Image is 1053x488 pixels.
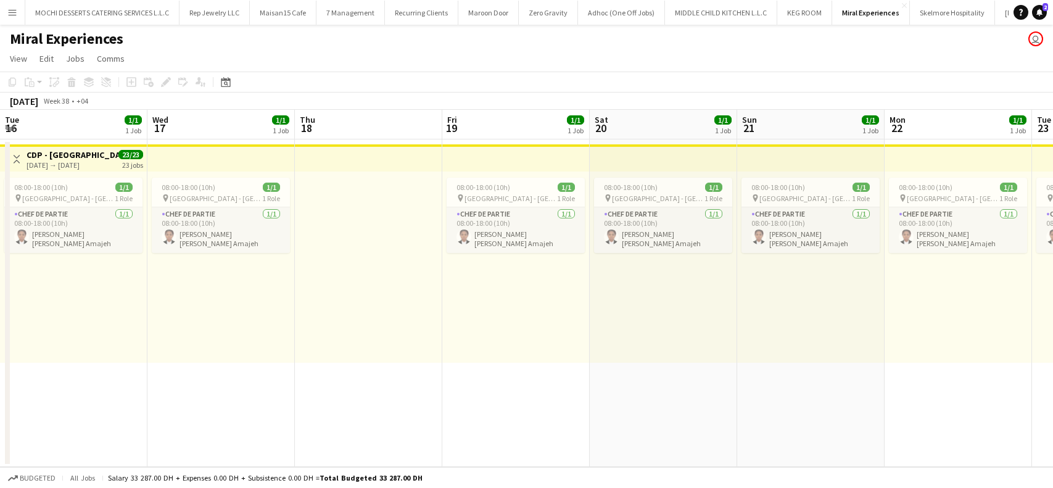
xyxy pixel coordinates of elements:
[61,51,89,67] a: Jobs
[889,178,1027,253] app-job-card: 08:00-18:00 (10h)1/1 [GEOGRAPHIC_DATA] - [GEOGRAPHIC_DATA]1 RoleChef de Partie1/108:00-18:00 (10h...
[4,178,142,253] app-job-card: 08:00-18:00 (10h)1/1 [GEOGRAPHIC_DATA] - [GEOGRAPHIC_DATA]1 RoleChef de Partie1/108:00-18:00 (10h...
[832,1,910,25] button: Miral Experiences
[567,115,584,125] span: 1/1
[108,473,423,482] div: Salary 33 287.00 DH + Expenses 0.00 DH + Subsistence 0.00 DH =
[122,159,143,170] div: 23 jobs
[447,178,585,253] app-job-card: 08:00-18:00 (10h)1/1 [GEOGRAPHIC_DATA] - [GEOGRAPHIC_DATA]1 RoleChef de Partie1/108:00-18:00 (10h...
[300,114,315,125] span: Thu
[862,115,879,125] span: 1/1
[5,51,32,67] a: View
[1028,31,1043,46] app-user-avatar: Rudi Yriarte
[151,121,168,135] span: 17
[39,53,54,64] span: Edit
[250,1,316,25] button: Maisan15 Cafe
[273,126,289,135] div: 1 Job
[10,95,38,107] div: [DATE]
[665,1,777,25] button: MIDDLE CHILD KITCHEN L.L.C
[558,183,575,192] span: 1/1
[999,194,1017,203] span: 1 Role
[740,121,757,135] span: 21
[741,207,880,253] app-card-role: Chef de Partie1/108:00-18:00 (10h)[PERSON_NAME] [PERSON_NAME] Amajeh
[704,194,722,203] span: 1 Role
[445,121,457,135] span: 19
[899,183,952,192] span: 08:00-18:00 (10h)
[715,126,731,135] div: 1 Job
[1010,126,1026,135] div: 1 Job
[751,183,805,192] span: 08:00-18:00 (10h)
[27,149,118,160] h3: CDP - [GEOGRAPHIC_DATA]
[115,194,133,203] span: 1 Role
[162,183,215,192] span: 08:00-18:00 (10h)
[741,178,880,253] app-job-card: 08:00-18:00 (10h)1/1 [GEOGRAPHIC_DATA] - [GEOGRAPHIC_DATA]1 RoleChef de Partie1/108:00-18:00 (10h...
[595,114,608,125] span: Sat
[907,194,999,203] span: [GEOGRAPHIC_DATA] - [GEOGRAPHIC_DATA]
[5,114,19,125] span: Tue
[742,114,757,125] span: Sun
[6,471,57,485] button: Budgeted
[759,194,852,203] span: [GEOGRAPHIC_DATA] - [GEOGRAPHIC_DATA]
[456,183,510,192] span: 08:00-18:00 (10h)
[594,207,732,253] app-card-role: Chef de Partie1/108:00-18:00 (10h)[PERSON_NAME] [PERSON_NAME] Amajeh
[170,194,262,203] span: [GEOGRAPHIC_DATA] - [GEOGRAPHIC_DATA]
[76,96,88,105] div: +04
[35,51,59,67] a: Edit
[152,114,168,125] span: Wed
[777,1,832,25] button: KEG ROOM
[298,121,315,135] span: 18
[66,53,85,64] span: Jobs
[125,126,141,135] div: 1 Job
[41,96,72,105] span: Week 38
[92,51,130,67] a: Comms
[594,178,732,253] app-job-card: 08:00-18:00 (10h)1/1 [GEOGRAPHIC_DATA] - [GEOGRAPHIC_DATA]1 RoleChef de Partie1/108:00-18:00 (10h...
[593,121,608,135] span: 20
[4,207,142,253] app-card-role: Chef de Partie1/108:00-18:00 (10h)[PERSON_NAME] [PERSON_NAME] Amajeh
[578,1,665,25] button: Adhoc (One Off Jobs)
[1009,115,1026,125] span: 1/1
[1037,114,1051,125] span: Tue
[714,115,732,125] span: 1/1
[1000,183,1017,192] span: 1/1
[125,115,142,125] span: 1/1
[97,53,125,64] span: Comms
[568,126,584,135] div: 1 Job
[263,183,280,192] span: 1/1
[152,207,290,253] app-card-role: Chef de Partie1/108:00-18:00 (10h)[PERSON_NAME] [PERSON_NAME] Amajeh
[320,473,423,482] span: Total Budgeted 33 287.00 DH
[115,183,133,192] span: 1/1
[22,194,115,203] span: [GEOGRAPHIC_DATA] - [GEOGRAPHIC_DATA]
[385,1,458,25] button: Recurring Clients
[612,194,704,203] span: [GEOGRAPHIC_DATA] - [GEOGRAPHIC_DATA]
[458,1,519,25] button: Maroon Door
[152,178,290,253] app-job-card: 08:00-18:00 (10h)1/1 [GEOGRAPHIC_DATA] - [GEOGRAPHIC_DATA]1 RoleChef de Partie1/108:00-18:00 (10h...
[1032,5,1047,20] a: 2
[890,114,906,125] span: Mon
[519,1,578,25] button: Zero Gravity
[262,194,280,203] span: 1 Role
[10,53,27,64] span: View
[3,121,19,135] span: 16
[705,183,722,192] span: 1/1
[853,183,870,192] span: 1/1
[604,183,658,192] span: 08:00-18:00 (10h)
[1043,3,1048,11] span: 2
[118,150,143,159] span: 23/23
[20,474,56,482] span: Budgeted
[557,194,575,203] span: 1 Role
[27,160,118,170] div: [DATE] → [DATE]
[447,114,457,125] span: Fri
[68,473,97,482] span: All jobs
[852,194,870,203] span: 1 Role
[10,30,123,48] h1: Miral Experiences
[316,1,385,25] button: 7 Management
[1035,121,1051,135] span: 23
[889,207,1027,253] app-card-role: Chef de Partie1/108:00-18:00 (10h)[PERSON_NAME] [PERSON_NAME] Amajeh
[888,121,906,135] span: 22
[14,183,68,192] span: 08:00-18:00 (10h)
[465,194,557,203] span: [GEOGRAPHIC_DATA] - [GEOGRAPHIC_DATA]
[862,126,878,135] div: 1 Job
